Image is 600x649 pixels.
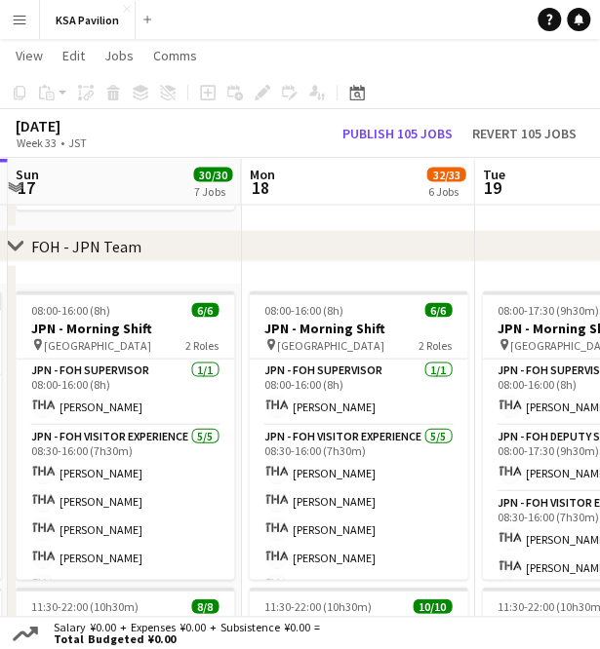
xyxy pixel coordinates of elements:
[31,598,139,613] span: 11:30-22:00 (10h30m)
[55,43,93,68] a: Edit
[335,123,460,144] button: Publish 105 jobs
[68,135,87,150] div: JST
[16,165,39,182] span: Sun
[426,167,465,181] span: 32/33
[16,615,234,632] h3: JPN - Evening Shift
[16,116,132,135] div: [DATE]
[16,425,234,604] app-card-role: JPN - FOH Visitor Experience5/508:30-16:00 (7h30m)[PERSON_NAME][PERSON_NAME][PERSON_NAME][PERSON_...
[277,337,384,352] span: [GEOGRAPHIC_DATA]
[264,302,343,317] span: 08:00-16:00 (8h)
[97,43,141,68] a: Jobs
[194,183,231,198] div: 7 Jobs
[427,183,464,198] div: 6 Jobs
[31,302,110,317] span: 08:00-16:00 (8h)
[191,598,219,613] span: 8/8
[479,175,504,198] span: 19
[40,1,136,39] button: KSA Pavilion
[12,135,60,150] span: Week 33
[419,337,452,352] span: 2 Roles
[62,47,85,64] span: Edit
[185,337,219,352] span: 2 Roles
[42,622,324,645] div: Salary ¥0.00 + Expenses ¥0.00 + Subsistence ¥0.00 =
[249,359,467,425] app-card-role: JPN - FOH Supervisor1/108:00-16:00 (8h)[PERSON_NAME]
[482,165,504,182] span: Tue
[44,337,151,352] span: [GEOGRAPHIC_DATA]
[16,319,234,336] h3: JPN - Morning Shift
[13,175,39,198] span: 17
[153,47,197,64] span: Comms
[16,359,234,425] app-card-role: JPN - FOH Supervisor1/108:00-16:00 (8h)[PERSON_NAME]
[246,175,274,198] span: 18
[191,302,219,317] span: 6/6
[264,598,372,613] span: 11:30-22:00 (10h30m)
[498,302,599,317] span: 08:00-17:30 (9h30m)
[145,43,205,68] a: Comms
[104,47,134,64] span: Jobs
[54,633,320,645] span: Total Budgeted ¥0.00
[464,123,584,144] button: Revert 105 jobs
[424,302,452,317] span: 6/6
[249,615,467,632] h3: JPN - Evening Shift
[249,290,467,579] app-job-card: 08:00-16:00 (8h)6/6JPN - Morning Shift [GEOGRAPHIC_DATA]2 RolesJPN - FOH Supervisor1/108:00-16:00...
[249,425,467,604] app-card-role: JPN - FOH Visitor Experience5/508:30-16:00 (7h30m)[PERSON_NAME][PERSON_NAME][PERSON_NAME][PERSON_...
[249,165,274,182] span: Mon
[249,319,467,336] h3: JPN - Morning Shift
[193,167,232,181] span: 30/30
[8,43,51,68] a: View
[413,598,452,613] span: 10/10
[16,290,234,579] app-job-card: 08:00-16:00 (8h)6/6JPN - Morning Shift [GEOGRAPHIC_DATA]2 RolesJPN - FOH Supervisor1/108:00-16:00...
[16,47,43,64] span: View
[31,236,141,255] div: FOH - JPN Team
